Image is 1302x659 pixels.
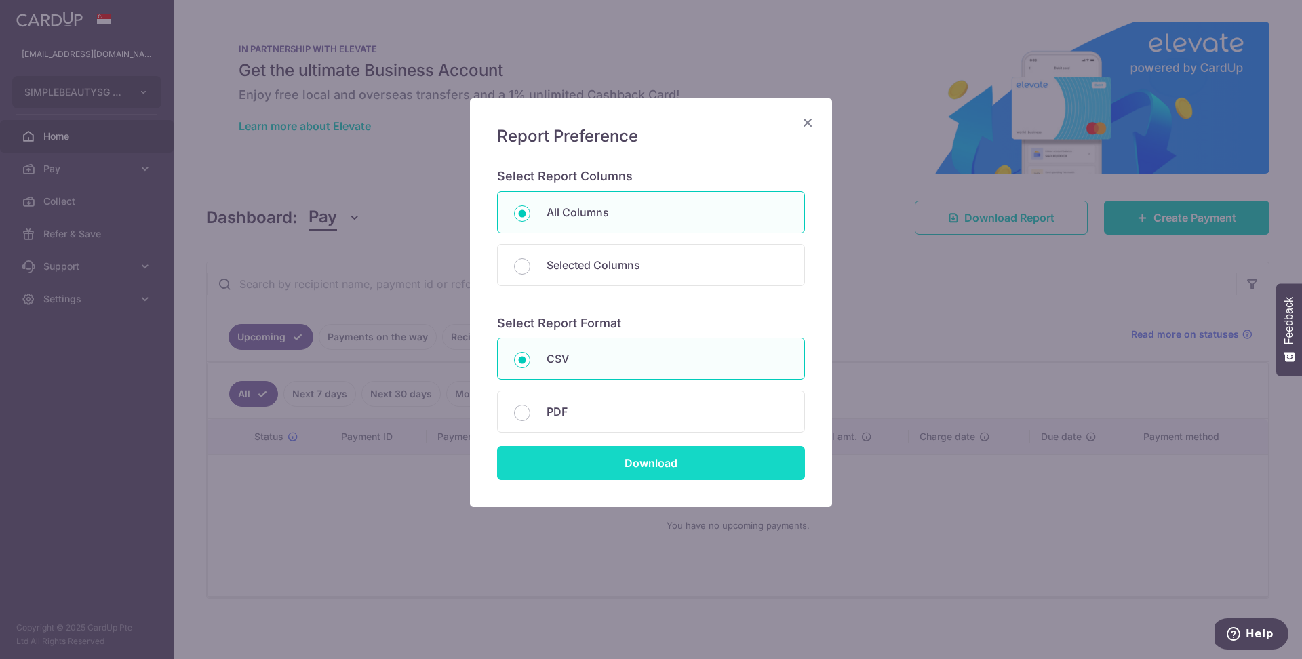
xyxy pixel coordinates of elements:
[547,351,788,367] p: CSV
[547,204,788,220] p: All Columns
[1215,618,1288,652] iframe: Opens a widget where you can find more information
[1276,283,1302,376] button: Feedback - Show survey
[497,446,805,480] input: Download
[800,115,816,131] button: Close
[1283,297,1295,344] span: Feedback
[547,257,788,273] p: Selected Columns
[547,403,788,420] p: PDF
[497,125,805,147] h5: Report Preference
[497,169,805,184] h6: Select Report Columns
[497,316,805,332] h6: Select Report Format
